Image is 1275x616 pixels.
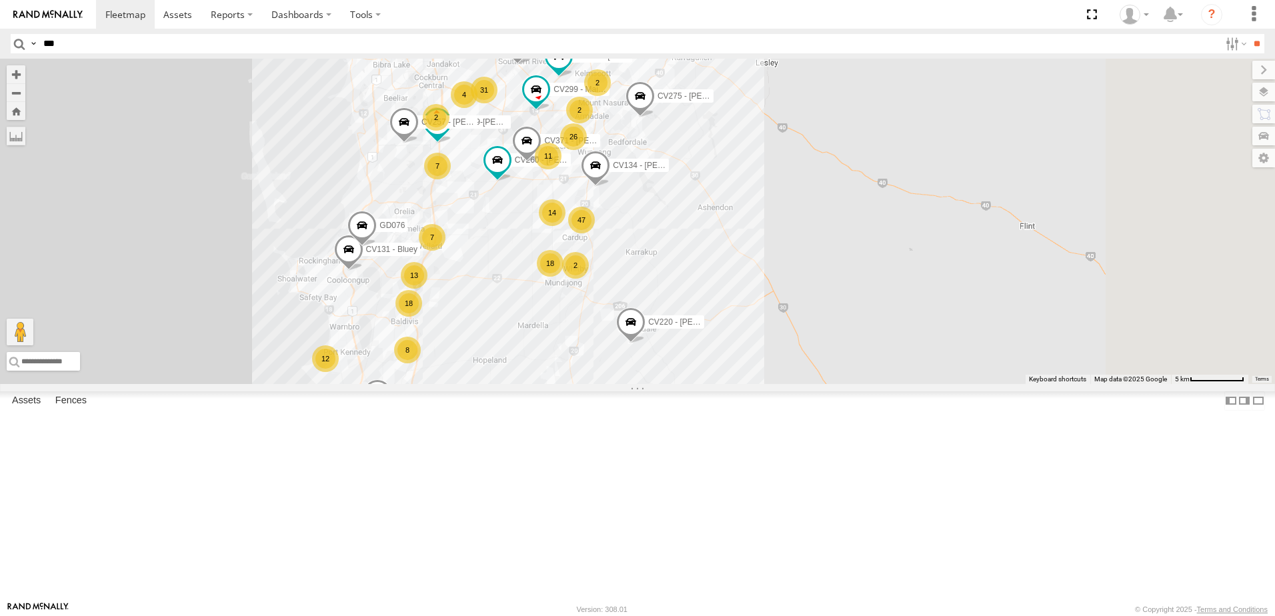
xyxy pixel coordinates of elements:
[537,250,563,277] div: 18
[544,137,642,146] span: CV371 - [PERSON_NAME]
[1115,5,1154,25] div: Karl Walsh
[423,104,449,131] div: 2
[566,97,593,123] div: 2
[1252,149,1275,167] label: Map Settings
[7,603,69,616] a: Visit our Website
[560,123,587,150] div: 26
[1201,4,1222,25] i: ?
[13,10,83,19] img: rand-logo.svg
[7,127,25,145] label: Measure
[584,69,611,96] div: 2
[419,224,445,251] div: 7
[7,319,33,345] button: Drag Pegman onto the map to open Street View
[1238,391,1251,411] label: Dock Summary Table to the Right
[1029,375,1086,384] button: Keyboard shortcuts
[312,345,339,372] div: 12
[1220,34,1249,53] label: Search Filter Options
[366,245,417,254] span: CV131 - Bluey
[379,221,405,230] span: GD076
[1175,375,1190,383] span: 5 km
[562,252,589,279] div: 2
[648,317,746,327] span: CV220 - [PERSON_NAME]
[539,199,565,226] div: 14
[613,161,710,170] span: CV134 - [PERSON_NAME]
[7,83,25,102] button: Zoom out
[1252,391,1265,411] label: Hide Summary Table
[471,77,497,103] div: 31
[7,102,25,120] button: Zoom Home
[421,118,519,127] span: CV257 - [PERSON_NAME]
[535,143,561,169] div: 11
[5,391,47,410] label: Assets
[658,91,755,101] span: CV275 - [PERSON_NAME]
[1094,375,1167,383] span: Map data ©2025 Google
[28,34,39,53] label: Search Query
[515,155,612,165] span: CV260 - [PERSON_NAME]
[424,153,451,179] div: 7
[577,605,627,613] div: Version: 308.01
[553,85,652,94] span: CV299 - Maintenance Crew
[1224,391,1238,411] label: Dock Summary Table to the Left
[401,262,427,289] div: 13
[394,337,421,363] div: 8
[1197,605,1268,613] a: Terms and Conditions
[395,290,422,317] div: 18
[49,391,93,410] label: Fences
[1135,605,1268,613] div: © Copyright 2025 -
[1255,377,1269,382] a: Terms (opens in new tab)
[1171,375,1248,384] button: Map scale: 5 km per 78 pixels
[455,117,549,127] span: WL169-[PERSON_NAME]
[451,81,477,108] div: 4
[568,207,595,233] div: 47
[7,65,25,83] button: Zoom in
